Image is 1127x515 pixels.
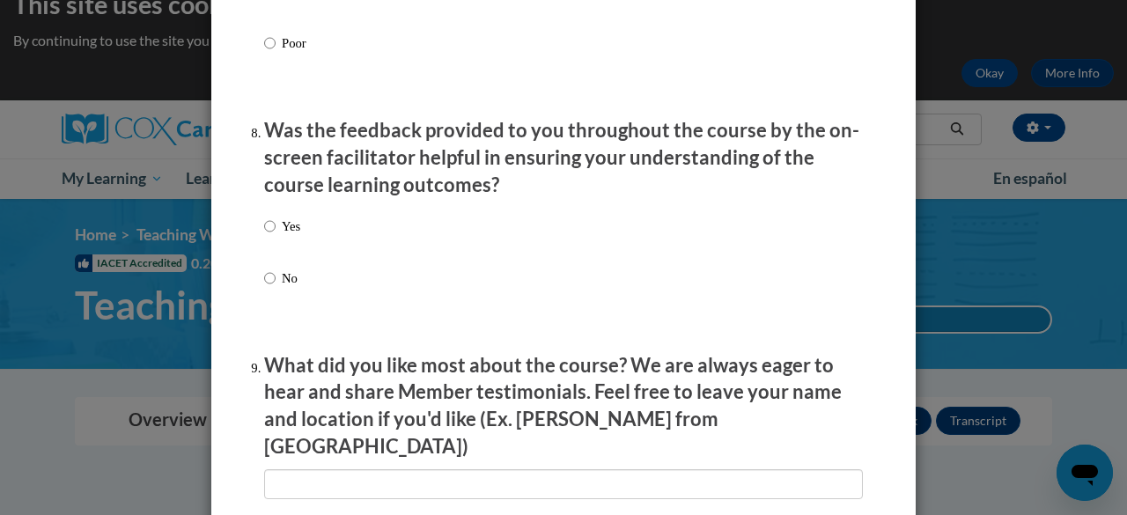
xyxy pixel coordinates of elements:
p: Poor [282,33,330,53]
p: Yes [282,217,300,236]
p: Was the feedback provided to you throughout the course by the on-screen facilitator helpful in en... [264,117,863,198]
p: No [282,269,300,288]
p: What did you like most about the course? We are always eager to hear and share Member testimonial... [264,352,863,460]
input: No [264,269,276,288]
input: Poor [264,33,276,53]
input: Yes [264,217,276,236]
